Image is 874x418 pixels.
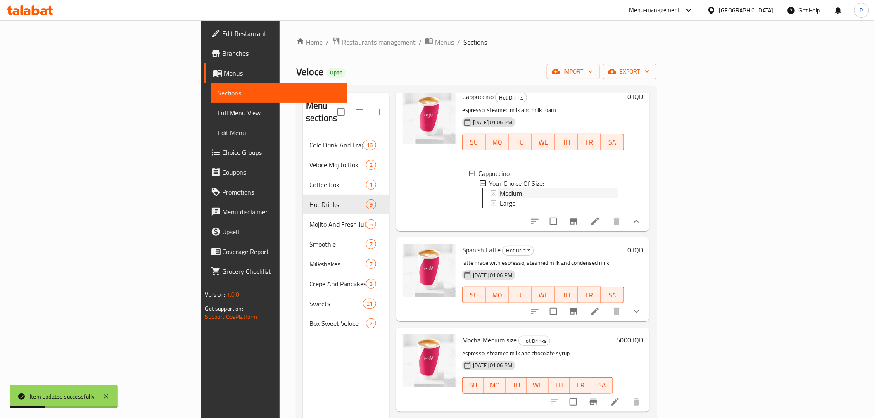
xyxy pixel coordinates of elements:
span: Your Choice Of Size: [489,178,544,188]
button: TU [506,377,527,394]
span: WE [535,289,552,301]
span: Restaurants management [342,37,416,47]
button: delete [607,211,627,231]
div: Sweets21 [303,294,389,313]
span: 3 [366,280,376,288]
span: 7 [366,260,376,268]
button: WE [532,134,555,150]
button: sort-choices [525,302,545,321]
a: Full Menu View [211,103,347,123]
p: latte made with espresso, steamed milk and condensed milk [462,258,624,268]
div: Hot Drinks [309,199,366,209]
span: MO [489,289,506,301]
div: items [366,259,376,269]
div: Cold Drink And Frappe16 [303,135,389,155]
span: Edit Restaurant [223,28,340,38]
span: 6 [366,221,376,228]
a: Grocery Checklist [204,261,347,281]
a: Support.OpsPlatform [205,311,258,322]
span: Hot Drinks [503,246,534,255]
div: Veloce Mojito Box2 [303,155,389,175]
span: 1.0.0 [227,289,240,300]
div: Hot Drinks [502,246,534,256]
h6: 5000 IQD [616,334,643,346]
a: Upsell [204,222,347,242]
span: Veloce Mojito Box [309,160,366,170]
a: Restaurants management [332,37,416,47]
span: Mojito And Fresh Juices [309,219,366,229]
div: items [366,160,376,170]
button: SA [601,287,624,303]
span: export [610,66,650,77]
span: 16 [363,141,376,149]
span: Milkshakes [309,259,366,269]
span: Hot Drinks [519,336,550,346]
span: Box Sweet Veloce [309,318,366,328]
button: FR [578,287,601,303]
span: SU [466,379,481,391]
button: Branch-specific-item [584,392,603,412]
span: Coffee Box [309,180,366,190]
div: items [366,239,376,249]
button: SU [462,134,486,150]
span: SA [604,136,621,148]
a: Menu disclaimer [204,202,347,222]
div: items [366,180,376,190]
span: Crepe And Pancakes [309,279,366,289]
span: TU [512,136,529,148]
button: delete [607,302,627,321]
span: Mocha Medium size [462,334,517,346]
span: Branches [223,48,340,58]
button: TH [555,134,578,150]
button: import [547,64,600,79]
button: WE [527,377,549,394]
span: Menu disclaimer [223,207,340,217]
button: MO [486,287,509,303]
span: P [860,6,863,15]
h6: 0 IQD [627,244,643,256]
div: items [366,279,376,289]
a: Menus [425,37,454,47]
span: TH [558,289,575,301]
span: Large [500,198,515,208]
button: FR [578,134,601,150]
a: Edit menu item [610,397,620,407]
img: Mocha Medium size [403,334,456,387]
span: SU [466,289,482,301]
button: Branch-specific-item [564,211,584,231]
div: items [363,299,376,309]
span: Coverage Report [223,247,340,256]
button: delete [627,392,646,412]
div: Mojito And Fresh Juices6 [303,214,389,234]
span: SA [604,289,621,301]
span: MO [489,136,506,148]
button: SU [462,377,484,394]
span: Select all sections [332,103,350,121]
div: Sweets [309,299,363,309]
span: Sections [218,88,340,98]
li: / [457,37,460,47]
div: [GEOGRAPHIC_DATA] [719,6,774,15]
span: 21 [363,300,376,308]
span: Select to update [545,213,562,230]
a: Edit Restaurant [204,24,347,43]
span: Select to update [545,303,562,320]
svg: Show Choices [632,306,641,316]
span: Promotions [223,187,340,197]
button: TU [509,287,532,303]
nav: breadcrumb [296,37,656,47]
img: Cappuccino [403,91,456,144]
a: Edit Menu [211,123,347,142]
nav: Menu sections [303,132,389,337]
span: SA [595,379,610,391]
button: sort-choices [525,211,545,231]
button: MO [484,377,506,394]
span: [DATE] 01:06 PM [470,361,515,369]
span: TU [512,289,529,301]
span: Smoothie [309,239,366,249]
